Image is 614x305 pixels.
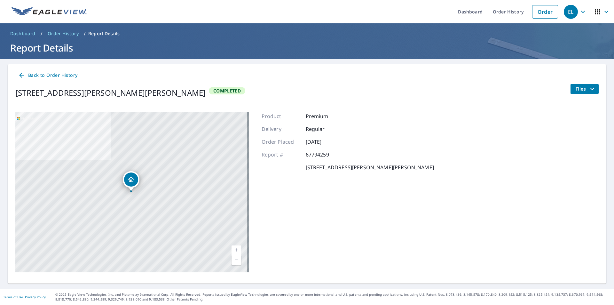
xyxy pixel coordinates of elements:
button: filesDropdownBtn-67794259 [570,84,599,94]
div: Dropped pin, building 1, Residential property, 6 MITCHNER RD BURTON, NB E2V3R5 [123,171,139,191]
p: Product [262,112,300,120]
div: EL [564,5,578,19]
p: 67794259 [306,151,344,158]
span: Dashboard [10,30,35,37]
a: Privacy Policy [25,295,46,299]
p: Report Details [88,30,120,37]
h1: Report Details [8,41,606,54]
li: / [84,30,86,37]
span: Completed [209,88,245,94]
p: [STREET_ADDRESS][PERSON_NAME][PERSON_NAME] [306,164,434,171]
a: Current Level 17, Zoom Out [232,255,241,265]
span: Order History [48,30,79,37]
a: Order [532,5,558,19]
a: Terms of Use [3,295,23,299]
span: Back to Order History [18,71,77,79]
nav: breadcrumb [8,28,606,39]
span: Files [576,85,596,93]
p: Report # [262,151,300,158]
p: | [3,295,46,299]
p: Order Placed [262,138,300,146]
img: EV Logo [12,7,87,17]
p: Regular [306,125,344,133]
a: Back to Order History [15,69,80,81]
p: Delivery [262,125,300,133]
p: Premium [306,112,344,120]
li: / [41,30,43,37]
p: © 2025 Eagle View Technologies, Inc. and Pictometry International Corp. All Rights Reserved. Repo... [55,292,611,302]
div: [STREET_ADDRESS][PERSON_NAME][PERSON_NAME] [15,87,206,99]
a: Order History [45,28,81,39]
p: [DATE] [306,138,344,146]
a: Dashboard [8,28,38,39]
a: Current Level 17, Zoom In [232,245,241,255]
